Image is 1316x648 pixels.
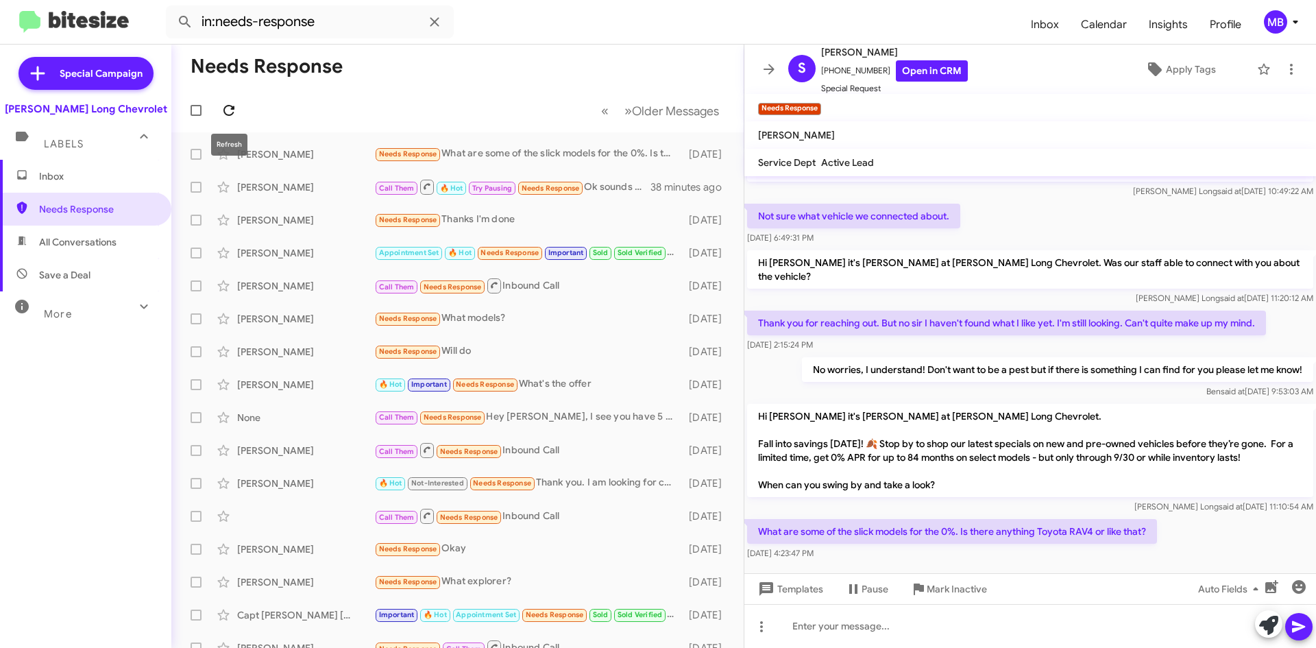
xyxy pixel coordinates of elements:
[1217,186,1241,196] span: said at
[480,248,539,257] span: Needs Response
[834,577,899,601] button: Pause
[1199,5,1252,45] span: Profile
[682,378,733,392] div: [DATE]
[424,283,482,291] span: Needs Response
[821,156,874,169] span: Active Lead
[456,380,514,389] span: Needs Response
[1219,501,1243,512] span: said at
[237,345,374,359] div: [PERSON_NAME]
[374,442,682,459] div: Inbound Call
[237,608,374,622] div: Capt [PERSON_NAME] [PERSON_NAME]
[744,577,834,601] button: Templates
[526,610,584,619] span: Needs Response
[374,475,682,491] div: Thank you. I am looking for chevy or gmc 2020 or newer. My truck is well maintained and i would b...
[411,479,464,488] span: Not-Interested
[747,250,1313,289] p: Hi [PERSON_NAME] it's [PERSON_NAME] at [PERSON_NAME] Long Chevrolet. Was our staff able to connec...
[44,138,84,150] span: Labels
[379,513,415,522] span: Call Them
[374,344,682,359] div: Will do
[682,444,733,457] div: [DATE]
[593,248,609,257] span: Sold
[19,57,154,90] a: Special Campaign
[191,56,343,77] h1: Needs Response
[624,102,632,119] span: »
[618,610,663,619] span: Sold Verified
[682,608,733,622] div: [DATE]
[682,477,733,490] div: [DATE]
[650,180,733,194] div: 38 minutes ago
[1220,293,1244,303] span: said at
[1020,5,1070,45] span: Inbox
[798,58,806,80] span: S
[379,314,437,323] span: Needs Response
[747,519,1157,544] p: What are some of the slick models for the 0%. Is there anything Toyota RAV4 or like that?
[927,577,987,601] span: Mark Inactive
[374,607,682,623] div: Running 15 late
[440,447,498,456] span: Needs Response
[374,146,682,162] div: What are some of the slick models for the 0%. Is there anything Toyota RAV4 or like that?
[755,577,823,601] span: Templates
[237,213,374,227] div: [PERSON_NAME]
[747,232,814,243] span: [DATE] 6:49:31 PM
[1252,10,1301,34] button: MB
[1264,10,1287,34] div: MB
[374,212,682,228] div: Thanks I'm done
[440,513,498,522] span: Needs Response
[166,5,454,38] input: Search
[237,411,374,424] div: None
[379,610,415,619] span: Important
[237,180,374,194] div: [PERSON_NAME]
[473,479,531,488] span: Needs Response
[237,279,374,293] div: [PERSON_NAME]
[896,60,968,82] a: Open in CRM
[44,308,72,320] span: More
[374,574,682,590] div: What explorer?
[472,184,512,193] span: Try Pausing
[424,413,482,422] span: Needs Response
[374,311,682,326] div: What models?
[374,178,650,195] div: Ok sounds good. Thanks
[379,577,437,586] span: Needs Response
[632,104,719,119] span: Older Messages
[379,347,437,356] span: Needs Response
[237,147,374,161] div: [PERSON_NAME]
[379,447,415,456] span: Call Them
[237,246,374,260] div: [PERSON_NAME]
[379,149,437,158] span: Needs Response
[682,509,733,523] div: [DATE]
[379,248,439,257] span: Appointment Set
[379,544,437,553] span: Needs Response
[758,129,835,141] span: [PERSON_NAME]
[374,541,682,557] div: Okay
[821,44,968,60] span: [PERSON_NAME]
[682,345,733,359] div: [DATE]
[821,82,968,95] span: Special Request
[747,204,960,228] p: Not sure what vehicle we connected about.
[1187,577,1275,601] button: Auto Fields
[747,311,1266,335] p: Thank you for reaching out. But no sir I haven't found what I like yet. I'm still looking. Can't ...
[374,376,682,392] div: What's the offer
[379,283,415,291] span: Call Them
[682,411,733,424] div: [DATE]
[1138,5,1199,45] a: Insights
[379,184,415,193] span: Call Them
[1198,577,1264,601] span: Auto Fields
[682,312,733,326] div: [DATE]
[374,409,682,425] div: Hey [PERSON_NAME], I see you have 5 coming in. When these all land give me a call and we can work...
[1070,5,1138,45] a: Calendar
[39,268,90,282] span: Save a Deal
[682,542,733,556] div: [DATE]
[758,156,816,169] span: Service Dept
[237,378,374,392] div: [PERSON_NAME]
[594,97,727,125] nav: Page navigation example
[39,202,156,216] span: Needs Response
[899,577,998,601] button: Mark Inactive
[379,380,402,389] span: 🔥 Hot
[374,277,682,294] div: Inbound Call
[39,169,156,183] span: Inbox
[424,610,447,619] span: 🔥 Hot
[211,134,247,156] div: Refresh
[821,60,968,82] span: [PHONE_NUMBER]
[379,479,402,488] span: 🔥 Hot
